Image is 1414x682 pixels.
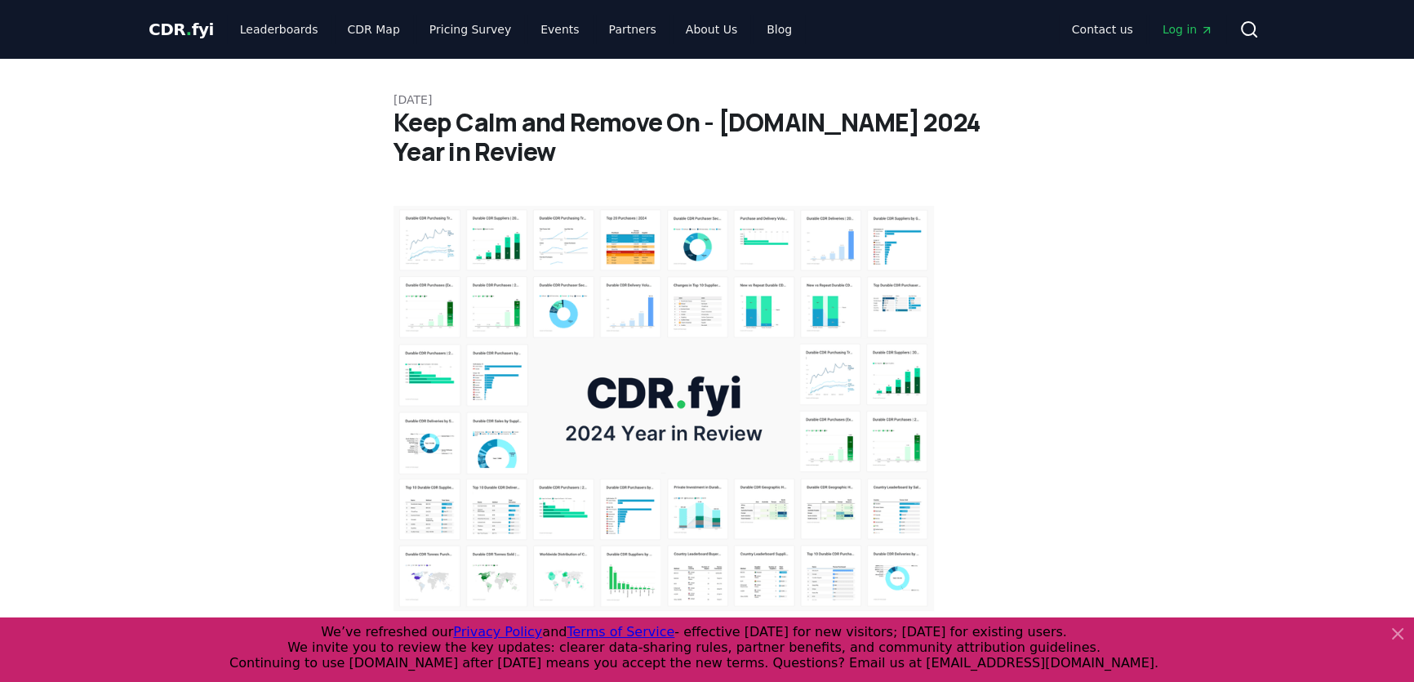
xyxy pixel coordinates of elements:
a: Blog [754,15,805,44]
a: Events [527,15,592,44]
span: . [186,20,192,39]
a: Leaderboards [227,15,331,44]
a: About Us [673,15,750,44]
span: Log in [1163,21,1213,38]
a: Contact us [1059,15,1146,44]
a: Log in [1149,15,1226,44]
span: CDR fyi [149,20,214,39]
nav: Main [227,15,805,44]
a: Partners [596,15,669,44]
nav: Main [1059,15,1226,44]
a: CDR Map [335,15,413,44]
a: Pricing Survey [416,15,524,44]
p: [DATE] [394,91,1020,108]
a: CDR.fyi [149,18,214,41]
h1: Keep Calm and Remove On - [DOMAIN_NAME] 2024 Year in Review [394,108,1020,167]
img: blog post image [394,206,934,611]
